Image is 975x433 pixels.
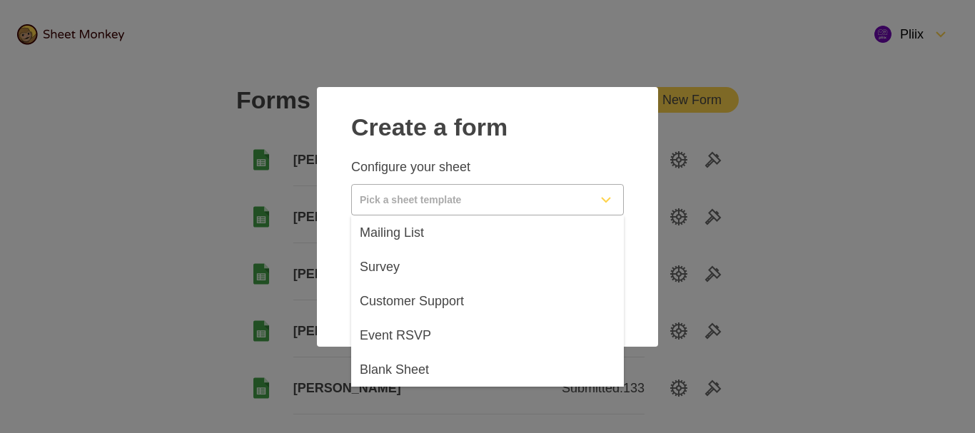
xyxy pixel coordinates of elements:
[360,327,431,344] span: Event RSVP
[351,104,624,141] h2: Create a form
[351,158,624,175] p: Configure your sheet
[360,292,464,310] span: Customer Support
[360,361,429,378] span: Blank Sheet
[597,191,615,208] svg: FormDown
[352,185,589,215] input: Pick a sheet template
[360,258,400,275] span: Survey
[351,184,624,215] button: Pick a sheet template
[360,224,424,241] span: Mailing List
